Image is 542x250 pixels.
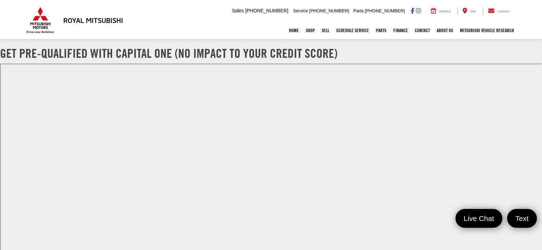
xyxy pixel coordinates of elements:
a: Sell [318,22,333,39]
a: Schedule Service: Opens in a new tab [333,22,372,39]
a: Text [507,209,537,228]
span: [PHONE_NUMBER] [309,8,349,13]
span: Parts [353,8,363,13]
span: Contact [497,10,510,13]
a: Facebook: Click to visit our Facebook page [411,8,414,13]
span: Service [439,10,451,13]
span: Text [512,214,532,223]
a: Parts: Opens in a new tab [372,22,390,39]
a: Contact [411,22,433,39]
span: [PHONE_NUMBER] [245,8,288,13]
a: Mitsubishi Vehicle Research [457,22,517,39]
a: Map [457,8,481,14]
span: Sales [232,8,244,13]
a: Home [286,22,302,39]
h3: Royal Mitsubishi [63,16,123,24]
span: Live Chat [460,214,498,223]
a: About Us [433,22,457,39]
a: Instagram: Click to visit our Instagram page [416,8,421,13]
a: Finance [390,22,411,39]
img: Mitsubishi [25,7,56,34]
span: Service [293,8,308,13]
a: Contact [483,8,516,14]
span: Map [470,10,476,13]
a: Live Chat [455,209,502,228]
a: Shop [302,22,318,39]
a: Service [426,8,456,14]
span: [PHONE_NUMBER] [365,8,405,13]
